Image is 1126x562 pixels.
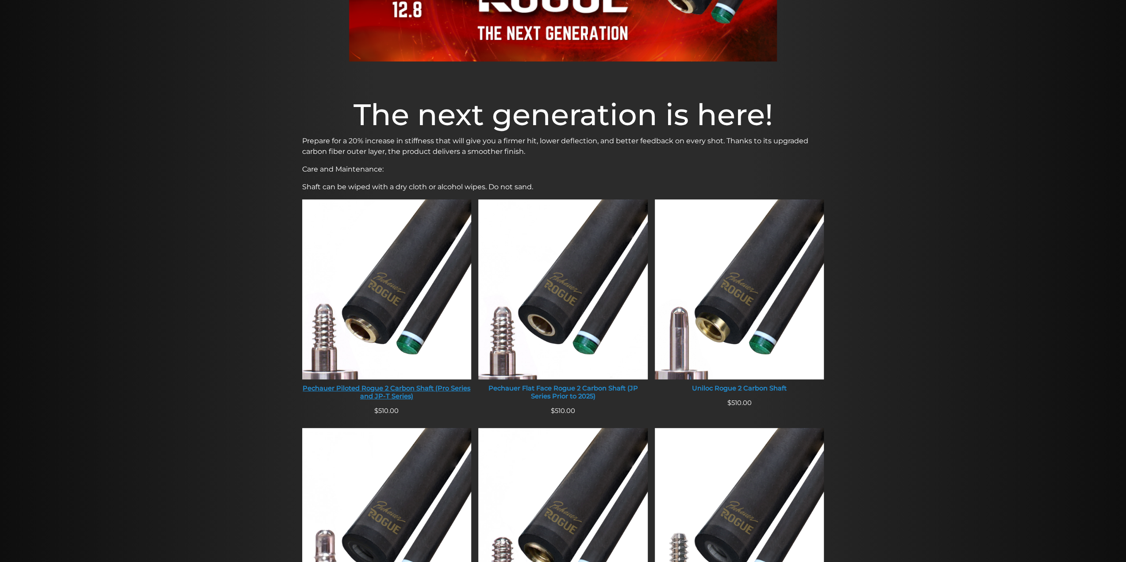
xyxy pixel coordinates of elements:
p: Shaft can be wiped with a dry cloth or alcohol wipes. Do not sand. [302,182,824,192]
div: Uniloc Rogue 2 Carbon Shaft [655,385,824,393]
a: Uniloc Rogue 2 Carbon Shaft Uniloc Rogue 2 Carbon Shaft [655,199,824,398]
img: Uniloc Rogue 2 Carbon Shaft [655,199,824,379]
div: Pechauer Flat Face Rogue 2 Carbon Shaft (JP Series Prior to 2025) [478,385,648,400]
span: 510.00 [727,399,752,407]
img: Pechauer Piloted Rogue 2 Carbon Shaft (Pro Series and JP-T Series) [302,199,472,379]
span: $ [551,407,555,415]
span: 510.00 [374,407,399,415]
p: Prepare for a 20% increase in stiffness that will give you a firmer hit, lower deflection, and be... [302,136,824,157]
span: 510.00 [551,407,575,415]
span: $ [374,407,378,415]
a: Pechauer Flat Face Rogue 2 Carbon Shaft (JP Series Prior to 2025) Pechauer Flat Face Rogue 2 Carb... [478,199,648,406]
h1: The next generation is here! [302,97,824,132]
a: Pechauer Piloted Rogue 2 Carbon Shaft (Pro Series and JP-T Series) Pechauer Piloted Rogue 2 Carbo... [302,199,472,406]
span: $ [727,399,731,407]
img: Pechauer Flat Face Rogue 2 Carbon Shaft (JP Series Prior to 2025) [478,199,648,379]
p: Care and Maintenance: [302,164,824,175]
div: Pechauer Piloted Rogue 2 Carbon Shaft (Pro Series and JP-T Series) [302,385,472,400]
